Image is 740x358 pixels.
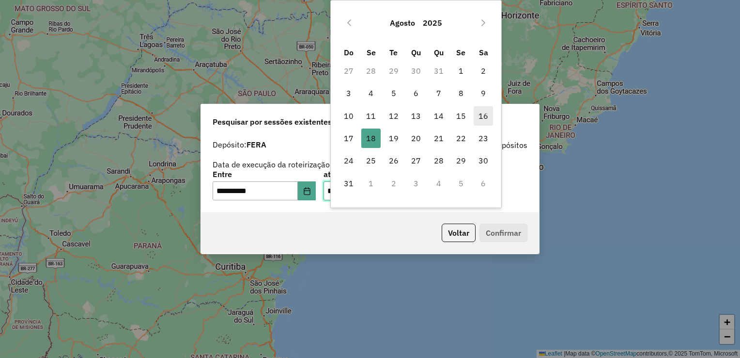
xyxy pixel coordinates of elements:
strong: FERA [247,140,266,149]
td: 22 [450,127,472,149]
td: 14 [427,105,449,127]
span: Se [456,48,465,57]
td: 7 [427,82,449,104]
span: 29 [451,151,471,170]
td: 27 [405,149,427,172]
td: 29 [383,60,405,82]
td: 15 [450,105,472,127]
span: 15 [451,106,471,126]
td: 27 [338,60,360,82]
td: 3 [405,172,427,195]
span: 1 [451,61,471,81]
td: 24 [338,149,360,172]
td: 8 [450,82,472,104]
span: 21 [429,129,448,148]
td: 30 [472,149,494,172]
td: 2 [383,172,405,195]
td: 28 [360,60,382,82]
label: Entre [213,168,316,180]
button: Voltar [442,224,476,242]
td: 16 [472,105,494,127]
span: 3 [339,83,358,103]
span: Qu [411,48,421,57]
button: Previous Month [341,15,357,31]
td: 29 [450,149,472,172]
td: 6 [405,82,427,104]
span: 10 [339,106,358,126]
span: 8 [451,83,471,103]
td: 23 [472,127,494,149]
span: 20 [406,129,426,148]
span: Se [367,48,376,57]
td: 5 [383,82,405,104]
span: 14 [429,106,448,126]
td: 3 [338,82,360,104]
span: 18 [361,129,381,148]
span: 7 [429,83,448,103]
span: 4 [361,83,381,103]
span: 5 [384,83,403,103]
td: 5 [450,172,472,195]
td: 20 [405,127,427,149]
td: 11 [360,105,382,127]
label: até [324,168,427,180]
td: 12 [383,105,405,127]
td: 28 [427,149,449,172]
td: 2 [472,60,494,82]
td: 13 [405,105,427,127]
td: 4 [360,82,382,104]
td: 17 [338,127,360,149]
td: 6 [472,172,494,195]
span: Te [389,48,398,57]
span: Do [344,48,354,57]
button: Choose Year [419,11,446,34]
span: Sa [479,48,488,57]
td: 19 [383,127,405,149]
td: 1 [360,172,382,195]
span: Pesquisar por sessões existentes [213,116,332,128]
span: 24 [339,151,358,170]
span: 12 [384,106,403,126]
td: 10 [338,105,360,127]
span: Qu [434,48,444,57]
button: Next Month [476,15,491,31]
span: 11 [361,106,381,126]
button: Choose Month [386,11,419,34]
td: 4 [427,172,449,195]
span: 9 [474,83,493,103]
td: 1 [450,60,472,82]
label: Data de execução da roteirização: [213,159,332,170]
td: 30 [405,60,427,82]
td: 31 [338,172,360,195]
span: 28 [429,151,448,170]
span: 27 [406,151,426,170]
span: 30 [474,151,493,170]
td: 18 [360,127,382,149]
span: 13 [406,106,426,126]
span: 23 [474,129,493,148]
span: 26 [384,151,403,170]
span: 31 [339,174,358,193]
span: 6 [406,83,426,103]
span: 25 [361,151,381,170]
td: 9 [472,82,494,104]
label: Depósito: [213,139,266,150]
button: Choose Date [298,181,316,201]
td: 26 [383,149,405,172]
td: 31 [427,60,449,82]
span: 2 [474,61,493,81]
span: 22 [451,129,471,148]
span: 17 [339,129,358,148]
td: 21 [427,127,449,149]
td: 25 [360,149,382,172]
span: 19 [384,129,403,148]
span: 16 [474,106,493,126]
